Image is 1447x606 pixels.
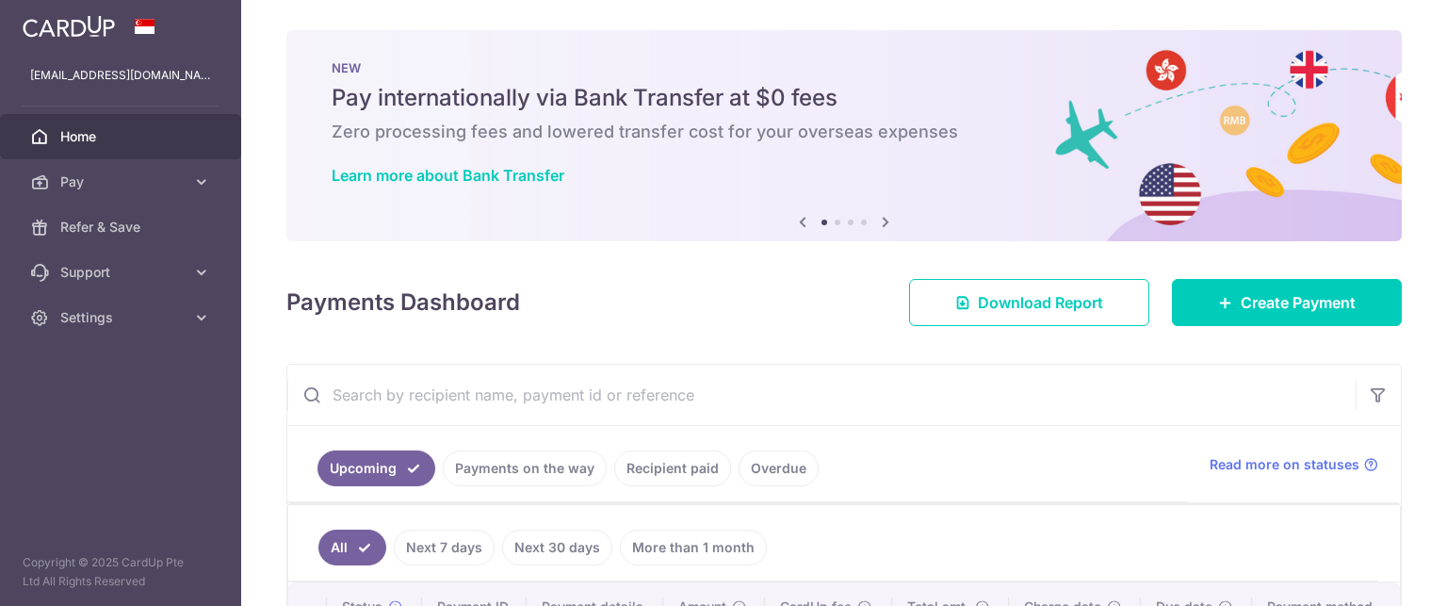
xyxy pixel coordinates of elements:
a: Create Payment [1172,279,1402,326]
a: Overdue [739,450,819,486]
a: Next 7 days [394,530,495,565]
a: Learn more about Bank Transfer [332,166,564,185]
a: Next 30 days [502,530,612,565]
img: Bank transfer banner [286,30,1402,241]
span: Support [60,263,185,282]
a: Download Report [909,279,1149,326]
span: Create Payment [1241,291,1356,314]
p: [EMAIL_ADDRESS][DOMAIN_NAME] [30,66,211,85]
span: Pay [60,172,185,191]
span: Home [60,127,185,146]
input: Search by recipient name, payment id or reference [287,365,1356,425]
span: Read more on statuses [1210,455,1359,474]
img: CardUp [23,15,115,38]
span: Download Report [978,291,1103,314]
a: Payments on the way [443,450,607,486]
span: Settings [60,308,185,327]
h5: Pay internationally via Bank Transfer at $0 fees [332,83,1357,113]
a: All [318,530,386,565]
a: Upcoming [317,450,435,486]
p: NEW [332,60,1357,75]
a: More than 1 month [620,530,767,565]
span: Refer & Save [60,218,185,237]
h4: Payments Dashboard [286,286,520,319]
a: Read more on statuses [1210,455,1378,474]
a: Recipient paid [614,450,731,486]
h6: Zero processing fees and lowered transfer cost for your overseas expenses [332,121,1357,143]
